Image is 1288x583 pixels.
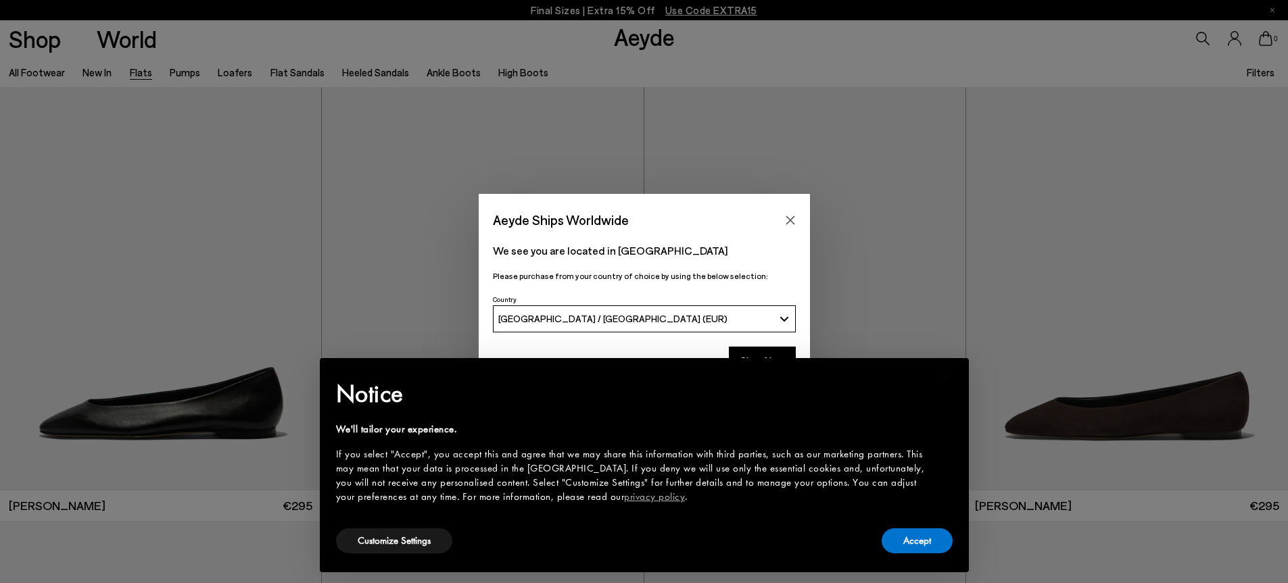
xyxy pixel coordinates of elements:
[493,295,517,303] span: Country
[336,528,452,553] button: Customize Settings
[943,367,951,388] span: ×
[336,447,931,504] div: If you select "Accept", you accept this and agree that we may share this information with third p...
[336,376,931,411] h2: Notice
[498,313,728,324] span: [GEOGRAPHIC_DATA] / [GEOGRAPHIC_DATA] (EUR)
[493,243,796,259] p: We see you are located in [GEOGRAPHIC_DATA]
[493,270,796,282] p: Please purchase from your country of choice by using the below selection:
[729,347,796,375] button: Shop Now
[336,422,931,436] div: We'll tailor your experience.
[624,490,685,503] a: privacy policy
[931,362,963,395] button: Close this notice
[882,528,953,553] button: Accept
[493,208,629,232] span: Aeyde Ships Worldwide
[780,210,801,230] button: Close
